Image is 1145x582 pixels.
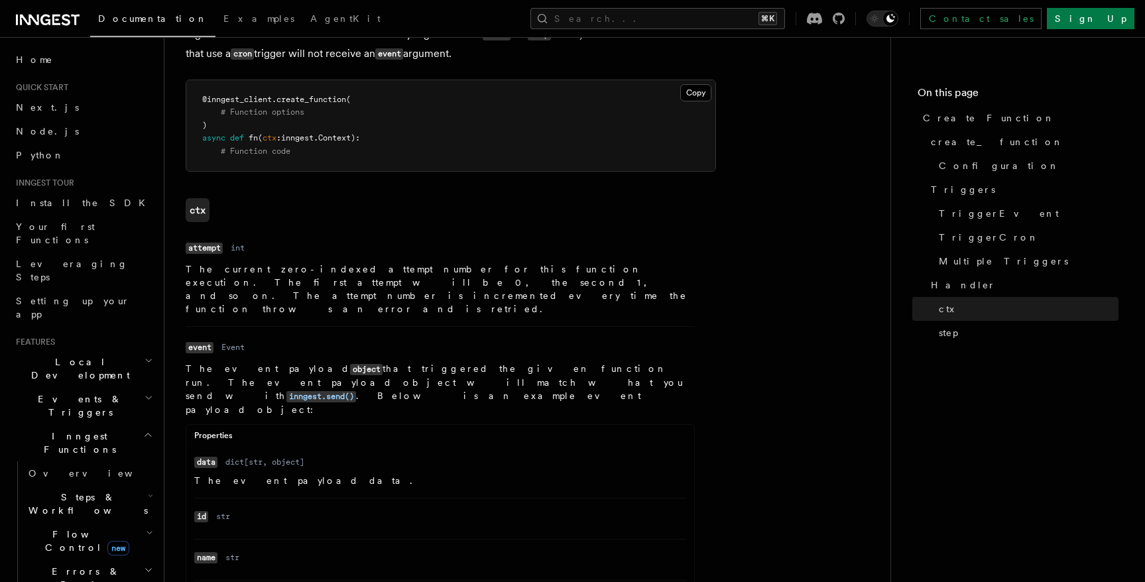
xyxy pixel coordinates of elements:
[16,150,64,160] span: Python
[23,528,146,554] span: Flow Control
[23,491,148,517] span: Steps & Workflows
[286,391,356,402] code: inngest.send()
[221,342,245,353] dd: Event
[11,350,156,387] button: Local Development
[350,364,383,375] code: object
[867,11,898,27] button: Toggle dark mode
[314,133,318,143] span: .
[11,178,74,188] span: Inngest tour
[11,289,156,326] a: Setting up your app
[934,297,1118,321] a: ctx
[11,191,156,215] a: Install the SDK
[281,133,314,143] span: inngest
[934,225,1118,249] a: TriggerCron
[11,337,55,347] span: Features
[29,468,165,479] span: Overview
[11,119,156,143] a: Node.js
[939,255,1068,268] span: Multiple Triggers
[90,4,215,37] a: Documentation
[926,130,1118,154] a: create_function
[926,178,1118,202] a: Triggers
[346,95,351,104] span: (
[186,362,695,416] p: The event payload that triggered the given function run. The event payload object will match what...
[216,511,230,522] dd: str
[249,133,258,143] span: fn
[11,387,156,424] button: Events & Triggers
[272,95,276,104] span: .
[230,133,244,143] span: def
[11,355,145,382] span: Local Development
[310,13,381,24] span: AgentKit
[16,53,53,66] span: Home
[758,12,777,25] kbd: ⌘K
[11,143,156,167] a: Python
[221,146,290,156] span: # Function code
[939,207,1059,220] span: TriggerEvent
[918,106,1118,130] a: Create Function
[934,154,1118,178] a: Configuration
[194,552,217,563] code: name
[1047,8,1134,29] a: Sign Up
[931,183,995,196] span: Triggers
[23,522,156,559] button: Flow Controlnew
[258,133,263,143] span: (
[194,511,208,522] code: id
[939,302,963,316] span: ctx
[231,243,245,253] dd: int
[107,541,129,555] span: new
[231,48,254,60] code: cron
[194,457,217,468] code: data
[16,296,130,320] span: Setting up your app
[186,342,213,353] code: event
[223,13,294,24] span: Examples
[276,95,346,104] span: create_function
[680,84,711,101] button: Copy
[23,461,156,485] a: Overview
[11,424,156,461] button: Inngest Functions
[934,249,1118,273] a: Multiple Triggers
[11,252,156,289] a: Leveraging Steps
[16,126,79,137] span: Node.js
[98,13,208,24] span: Documentation
[939,159,1059,172] span: Configuration
[939,326,958,339] span: step
[202,121,207,130] span: )
[11,82,68,93] span: Quick start
[934,321,1118,345] a: step
[23,485,156,522] button: Steps & Workflows
[202,133,225,143] span: async
[530,8,785,29] button: Search...⌘K
[215,4,302,36] a: Examples
[16,198,153,208] span: Install the SDK
[186,430,694,447] div: Properties
[225,552,239,563] dd: str
[263,133,276,143] span: ctx
[186,198,210,222] a: ctx
[11,430,143,456] span: Inngest Functions
[318,133,360,143] span: Context):
[16,221,95,245] span: Your first Functions
[11,392,145,419] span: Events & Triggers
[923,111,1055,125] span: Create Function
[16,102,79,113] span: Next.js
[302,4,389,36] a: AgentKit
[186,262,695,316] p: The current zero-indexed attempt number for this function execution. The first attempt will be 0,...
[16,259,128,282] span: Leveraging Steps
[11,215,156,252] a: Your first Functions
[186,243,223,254] code: attempt
[286,390,356,401] a: inngest.send()
[934,202,1118,225] a: TriggerEvent
[202,95,272,104] span: @inngest_client
[375,48,403,60] code: event
[920,8,1042,29] a: Contact sales
[194,474,686,487] p: The event payload data.
[11,95,156,119] a: Next.js
[221,107,304,117] span: # Function options
[931,278,996,292] span: Handler
[931,135,1063,148] span: create_function
[918,85,1118,106] h4: On this page
[225,457,304,467] dd: dict[str, object]
[11,48,156,72] a: Home
[939,231,1039,244] span: TriggerCron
